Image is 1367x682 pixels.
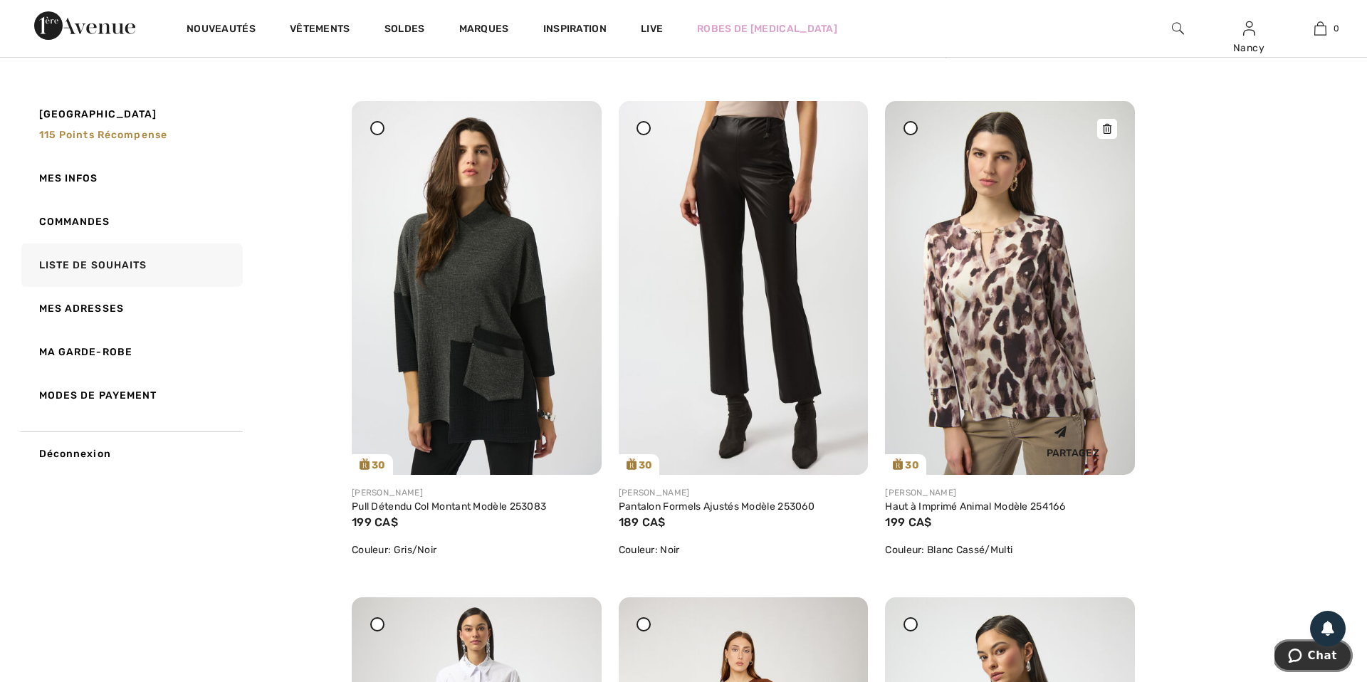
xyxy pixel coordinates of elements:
[885,101,1135,475] a: 30
[384,23,425,38] a: Soldes
[19,431,243,476] a: Déconnexion
[459,23,509,38] a: Marques
[352,486,602,499] div: [PERSON_NAME]
[290,23,350,38] a: Vêtements
[885,101,1135,475] img: joseph-ribkoff-tops-offwhite-multi_254166a_1_7396_search.jpg
[19,243,243,287] a: Liste de souhaits
[543,23,607,38] span: Inspiration
[885,515,931,529] span: 199 CA$
[352,515,398,529] span: 199 CA$
[619,515,666,529] span: 189 CA$
[1214,41,1284,56] div: Nancy
[1022,414,1124,464] div: Partagez
[19,374,243,417] a: Modes de payement
[619,542,869,557] div: Couleur: Noir
[885,486,1135,499] div: [PERSON_NAME]
[39,129,168,141] span: 115 Points récompense
[1243,21,1255,35] a: Se connecter
[619,500,815,513] a: Pantalon Formels Ajustés Modèle 253060
[697,21,837,36] a: Robes de [MEDICAL_DATA]
[352,101,602,475] a: 30
[1172,20,1184,37] img: recherche
[19,330,243,374] a: Ma garde-robe
[352,500,546,513] a: Pull Détendu Col Montant Modèle 253083
[352,542,602,557] div: Couleur: Gris/Noir
[34,11,135,40] img: 1ère Avenue
[187,23,256,38] a: Nouveautés
[1314,20,1326,37] img: Mon panier
[1334,22,1339,35] span: 0
[641,21,663,36] a: Live
[1285,20,1355,37] a: 0
[885,542,1135,557] div: Couleur: Blanc Cassé/Multi
[619,101,869,475] img: joseph-ribkoff-pants-black_253060_1_6fb1_search.jpg
[19,287,243,330] a: Mes adresses
[1274,639,1353,675] iframe: Ouvre un widget dans lequel vous pouvez chatter avec l’un de nos agents
[1243,20,1255,37] img: Mes infos
[619,101,869,475] a: 30
[619,486,869,499] div: [PERSON_NAME]
[39,107,157,122] span: [GEOGRAPHIC_DATA]
[352,101,602,475] img: joseph-ribkoff-tops-grey-black_253083_3_6cc6_search.jpg
[19,200,243,243] a: Commandes
[19,157,243,200] a: Mes infos
[885,500,1065,513] a: Haut à Imprimé Animal Modèle 254166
